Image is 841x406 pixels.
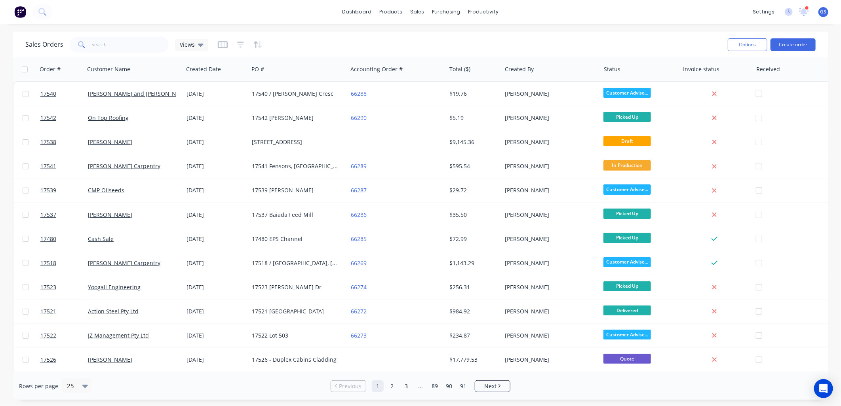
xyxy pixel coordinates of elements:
div: [DATE] [186,138,245,146]
a: [PERSON_NAME] Carpentry [88,162,160,170]
a: 17537 [40,203,88,227]
div: 17537 Baiada Feed Mill [252,211,340,219]
div: [DATE] [186,356,245,364]
div: [DATE] [186,186,245,194]
div: [PERSON_NAME] [505,283,593,291]
div: [PERSON_NAME] [505,211,593,219]
div: $234.87 [449,332,496,340]
a: Yoogali Engineering [88,283,141,291]
span: Picked Up [603,281,651,291]
div: $984.92 [449,307,496,315]
div: Invoice status [683,65,719,73]
span: 17521 [40,307,56,315]
h1: Sales Orders [25,41,63,48]
a: Page 91 [457,380,469,392]
div: [PERSON_NAME] [505,259,593,267]
span: 17542 [40,114,56,122]
span: In Production [603,160,651,170]
div: 17542 [PERSON_NAME] [252,114,340,122]
div: purchasing [428,6,464,18]
div: Total ($) [449,65,470,73]
span: Customer Advise... [603,184,651,194]
button: Create order [771,38,816,51]
a: 66289 [351,162,367,170]
div: 17539 [PERSON_NAME] [252,186,340,194]
div: [PERSON_NAME] [505,235,593,243]
span: Picked Up [603,112,651,122]
div: 17526 - Duplex Cabins Cladding [252,356,340,364]
div: 17521 [GEOGRAPHIC_DATA] [252,307,340,315]
div: $17,779.53 [449,356,496,364]
a: Page 90 [443,380,455,392]
span: 17541 [40,162,56,170]
div: [PERSON_NAME] [505,332,593,340]
span: 17537 [40,211,56,219]
div: Accounting Order # [350,65,403,73]
span: 17518 [40,259,56,267]
a: 66274 [351,283,367,291]
span: 17523 [40,283,56,291]
div: $35.50 [449,211,496,219]
a: CMP Oilseeds [88,186,124,194]
a: On Top Roofing [88,114,129,121]
span: Views [180,40,195,49]
a: Action Steel Pty Ltd [88,307,139,315]
div: [DATE] [186,162,245,170]
div: [PERSON_NAME] [505,138,593,146]
div: 17540 / [PERSON_NAME] Cresc [252,90,340,98]
a: Jump forward [415,380,426,392]
a: JZ Management Pty Ltd [88,332,149,339]
div: $256.31 [449,283,496,291]
a: 66269 [351,259,367,267]
a: 17540 [40,82,88,106]
a: [PERSON_NAME] [88,211,132,218]
a: [PERSON_NAME] Carpentry [88,259,160,267]
a: Previous page [331,382,366,390]
a: [PERSON_NAME] [88,356,132,363]
div: productivity [464,6,503,18]
div: 17522 Lot 503 [252,332,340,340]
div: PO # [251,65,264,73]
a: Page 3 [400,380,412,392]
div: sales [407,6,428,18]
span: Customer Advise... [603,88,651,98]
ul: Pagination [327,380,514,392]
span: 17526 [40,356,56,364]
a: Page 2 [386,380,398,392]
a: Next page [475,382,510,390]
div: [DATE] [186,114,245,122]
span: Customer Advise... [603,257,651,267]
a: [PERSON_NAME] [88,138,132,146]
div: [DATE] [186,283,245,291]
div: 17480 EPS Channel [252,235,340,243]
div: [PERSON_NAME] [505,307,593,315]
span: Quote [603,354,651,364]
a: 17480 [40,227,88,251]
div: $595.54 [449,162,496,170]
div: Open Intercom Messenger [814,379,833,398]
a: [PERSON_NAME] and [PERSON_NAME] [88,90,190,97]
a: 17526 [40,348,88,372]
a: Page 89 [429,380,441,392]
span: Next [484,382,497,390]
div: [DATE] [186,90,245,98]
div: 17518 / [GEOGRAPHIC_DATA], [GEOGRAPHIC_DATA] [252,259,340,267]
div: $1,143.29 [449,259,496,267]
div: [PERSON_NAME] [505,162,593,170]
a: 17518 [40,251,88,275]
div: $5.19 [449,114,496,122]
input: Search... [92,37,169,53]
a: 66285 [351,235,367,243]
div: Received [756,65,780,73]
a: 66272 [351,307,367,315]
div: Order # [40,65,61,73]
div: Customer Name [87,65,130,73]
span: 17538 [40,138,56,146]
a: 66287 [351,186,367,194]
a: 66290 [351,114,367,121]
span: Picked Up [603,209,651,218]
div: settings [749,6,778,18]
span: Previous [339,382,362,390]
div: [DATE] [186,235,245,243]
a: 17538 [40,130,88,154]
